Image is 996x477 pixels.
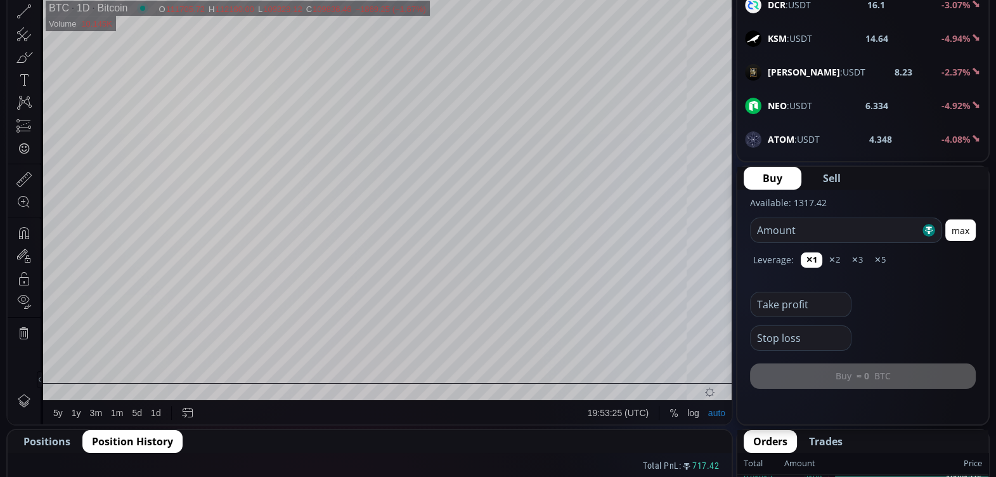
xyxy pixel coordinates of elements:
[801,252,822,268] button: ✕1
[250,31,255,41] div: L
[895,65,912,79] b: 8.23
[74,46,104,55] div: 10.145K
[299,31,305,41] div: C
[768,32,812,45] span: :USDT
[815,455,982,472] div: Price
[941,100,971,112] b: -4.92%
[768,100,787,112] b: NEO
[809,434,843,449] span: Trades
[29,398,35,415] div: Hide Drawings Toolbar
[8,453,732,476] div: Total PnL:
[824,252,845,268] button: ✕2
[125,435,135,445] div: 5d
[692,459,719,473] span: 717.42
[580,435,641,445] span: 19:53:25 (UTC)
[846,252,868,268] button: ✕3
[151,31,158,41] div: O
[61,29,82,41] div: 1D
[750,197,827,209] label: Available: 1317.42
[941,66,971,78] b: -2.37%
[129,29,141,41] div: Market open
[869,252,891,268] button: ✕5
[680,435,692,445] div: log
[696,428,722,452] div: Toggle Auto Scale
[64,435,74,445] div: 1y
[869,133,892,146] b: 4.348
[41,46,68,55] div: Volume
[768,133,820,146] span: :USDT
[108,7,114,17] div: D
[201,31,207,41] div: H
[941,133,971,145] b: -4.08%
[236,7,275,17] div: Indicators
[657,428,675,452] div: Toggle Percentage
[158,31,197,41] div: 111705.72
[768,99,812,112] span: :USDT
[170,428,190,452] div: Go to
[823,171,841,186] span: Sell
[92,434,173,449] span: Position History
[82,29,120,41] div: Bitcoin
[41,29,61,41] div: BTC
[347,31,418,41] div: −1869.25 (−1.67%)
[768,133,794,145] b: ATOM
[744,455,784,472] div: Total
[576,428,645,452] button: 19:53:25 (UTC)
[768,66,840,78] b: [PERSON_NAME]
[784,455,815,472] div: Amount
[171,7,207,17] div: Compare
[799,430,852,453] button: Trades
[701,435,718,445] div: auto
[865,32,888,45] b: 14.64
[804,167,860,190] button: Sell
[82,430,183,453] button: Position History
[82,435,94,445] div: 3m
[46,435,55,445] div: 5y
[143,435,153,445] div: 1d
[768,32,787,44] b: KSM
[763,171,782,186] span: Buy
[865,99,888,112] b: 6.334
[23,434,70,449] span: Positions
[768,65,865,79] span: :USDT
[744,430,797,453] button: Orders
[744,167,801,190] button: Buy
[941,32,971,44] b: -4.94%
[675,428,696,452] div: Toggle Log Scale
[945,219,976,241] button: max
[753,434,787,449] span: Orders
[103,435,115,445] div: 1m
[207,31,246,41] div: 112180.00
[255,31,294,41] div: 109329.12
[14,430,80,453] button: Positions
[11,169,22,181] div: 
[305,31,344,41] div: 109836.46
[753,253,794,266] label: Leverage:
